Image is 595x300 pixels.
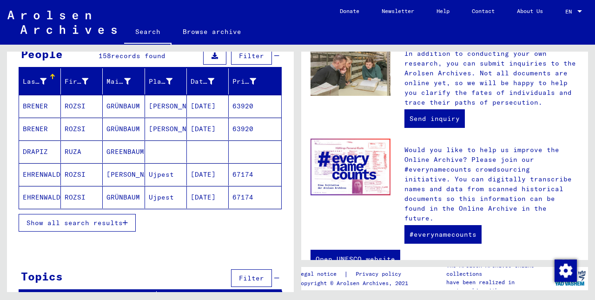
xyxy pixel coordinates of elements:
mat-cell: ROZSI [61,163,103,186]
img: yv_logo.png [553,267,588,290]
mat-cell: 63920 [229,95,281,117]
a: Search [124,20,172,45]
button: Show all search results [19,214,136,232]
mat-cell: [DATE] [187,186,229,208]
mat-header-cell: Date of Birth [187,68,229,94]
mat-cell: GRÜNBAUM [103,118,145,140]
div: First Name [65,77,88,87]
div: Last Name [23,74,60,89]
mat-cell: BRENER [19,118,61,140]
div: Date of Birth [191,77,214,87]
p: Copyright © Arolsen Archives, 2021 [297,279,412,287]
button: Filter [231,47,272,65]
mat-cell: 67174 [229,186,281,208]
a: Legal notice [297,269,344,279]
p: In addition to conducting your own research, you can submit inquiries to the Arolsen Archives. No... [404,49,579,107]
mat-cell: GRÜNBAUM [103,95,145,117]
mat-cell: Ujpest [145,186,187,208]
div: People [21,46,63,62]
div: Prisoner # [232,77,256,87]
mat-cell: DRAPIZ [19,140,61,163]
a: Browse archive [172,20,252,43]
span: Show all search results [26,219,123,227]
span: records found [111,52,165,60]
img: Zustimmung ändern [555,260,577,282]
mat-cell: [DATE] [187,118,229,140]
mat-cell: 63920 [229,118,281,140]
div: Date of Birth [191,74,228,89]
mat-cell: [PERSON_NAME] [145,118,187,140]
mat-header-cell: Last Name [19,68,61,94]
mat-cell: Ujpest [145,163,187,186]
a: Privacy policy [348,269,412,279]
mat-cell: ROZSI [61,186,103,208]
div: Place of Birth [149,77,172,87]
mat-cell: BRENER [19,95,61,117]
mat-cell: ROZSI [61,95,103,117]
div: First Name [65,74,102,89]
mat-cell: ROZSI [61,118,103,140]
span: Filter [239,274,264,282]
a: Open UNESCO website [311,250,400,268]
mat-header-cell: Prisoner # [229,68,281,94]
mat-select-trigger: EN [565,8,572,15]
img: enc.jpg [311,139,390,196]
span: 158 [99,52,111,60]
div: Maiden Name [106,74,144,89]
p: Would you like to help us improve the Online Archive? Please join our #everynamecounts crowdsourc... [404,145,579,223]
mat-cell: [PERSON_NAME] [103,163,145,186]
mat-cell: [DATE] [187,95,229,117]
div: Topics [21,268,63,285]
button: Filter [231,269,272,287]
a: #everynamecounts [404,225,482,244]
div: Maiden Name [106,77,130,87]
div: | [297,269,412,279]
mat-header-cell: First Name [61,68,103,94]
div: Place of Birth [149,74,186,89]
p: have been realized in partnership with [446,278,552,295]
mat-cell: RUZA [61,140,103,163]
mat-cell: EHRENWALD [19,163,61,186]
mat-cell: [PERSON_NAME] [145,95,187,117]
mat-cell: EHRENWALD [19,186,61,208]
img: Arolsen_neg.svg [7,11,117,34]
div: Last Name [23,77,46,87]
div: Prisoner # [232,74,270,89]
a: Send inquiry [404,109,465,128]
mat-header-cell: Place of Birth [145,68,187,94]
mat-cell: GREENBAUM [103,140,145,163]
mat-cell: 67174 [229,163,281,186]
mat-cell: GRÜNBAUM [103,186,145,208]
mat-header-cell: Maiden Name [103,68,145,94]
p: The Arolsen Archives online collections [446,261,552,278]
span: Filter [239,52,264,60]
img: inquiries.jpg [311,42,390,96]
mat-cell: [DATE] [187,163,229,186]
